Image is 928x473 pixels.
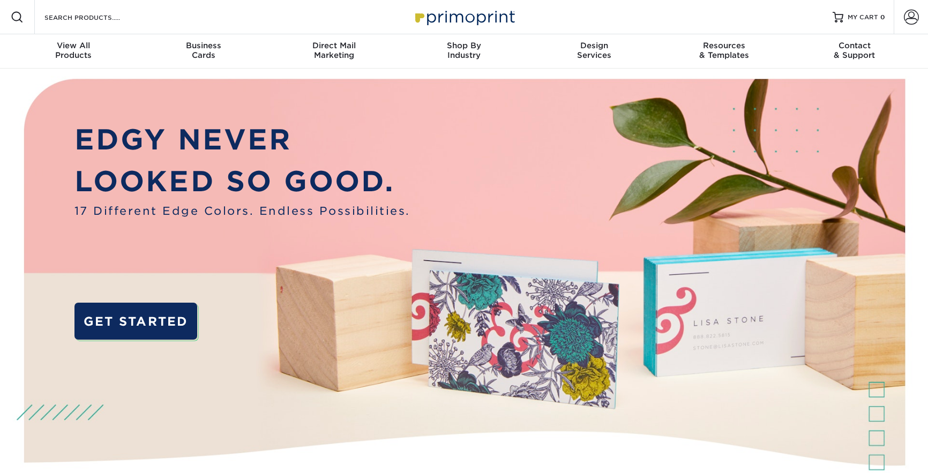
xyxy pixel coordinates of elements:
a: DesignServices [529,34,659,69]
p: EDGY NEVER [74,119,410,161]
span: 17 Different Edge Colors. Endless Possibilities. [74,202,410,219]
span: Business [139,41,269,50]
div: Services [529,41,659,60]
span: Direct Mail [269,41,399,50]
span: Resources [659,41,789,50]
img: Primoprint [410,5,518,28]
div: Cards [139,41,269,60]
a: Direct MailMarketing [269,34,399,69]
a: Contact& Support [789,34,919,69]
div: & Support [789,41,919,60]
span: Shop By [399,41,529,50]
span: MY CART [848,13,878,22]
a: BusinessCards [139,34,269,69]
span: Design [529,41,659,50]
span: 0 [880,13,885,21]
p: LOOKED SO GOOD. [74,161,410,202]
a: Shop ByIndustry [399,34,529,69]
span: View All [9,41,139,50]
input: SEARCH PRODUCTS..... [43,11,148,24]
a: Resources& Templates [659,34,789,69]
a: GET STARTED [74,303,197,339]
span: Contact [789,41,919,50]
div: Products [9,41,139,60]
div: Marketing [269,41,399,60]
a: View AllProducts [9,34,139,69]
div: & Templates [659,41,789,60]
div: Industry [399,41,529,60]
